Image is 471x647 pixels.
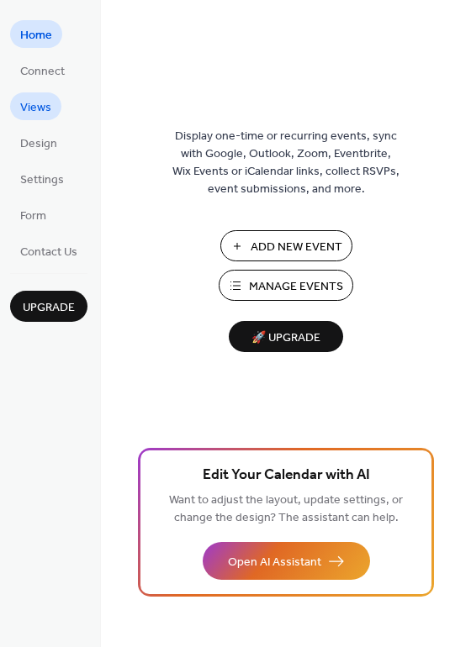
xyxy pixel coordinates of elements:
span: Settings [20,171,64,189]
span: Views [20,99,51,117]
span: Add New Event [251,239,342,256]
span: Upgrade [23,299,75,317]
span: Home [20,27,52,45]
button: Manage Events [219,270,353,301]
span: Open AI Assistant [228,554,321,571]
a: Settings [10,165,74,192]
a: Form [10,201,56,229]
button: Open AI Assistant [203,542,370,580]
a: Design [10,129,67,156]
span: Want to adjust the layout, update settings, or change the design? The assistant can help. [169,489,403,529]
span: 🚀 Upgrade [239,327,333,350]
span: Edit Your Calendar with AI [203,464,370,487]
button: 🚀 Upgrade [229,321,343,352]
span: Design [20,135,57,153]
a: Home [10,20,62,48]
a: Contact Us [10,237,87,265]
span: Display one-time or recurring events, sync with Google, Outlook, Zoom, Eventbrite, Wix Events or ... [172,128,400,198]
span: Manage Events [249,278,343,296]
span: Form [20,208,46,225]
a: Connect [10,56,75,84]
button: Upgrade [10,291,87,322]
span: Connect [20,63,65,81]
a: Views [10,92,61,120]
button: Add New Event [220,230,352,261]
span: Contact Us [20,244,77,261]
